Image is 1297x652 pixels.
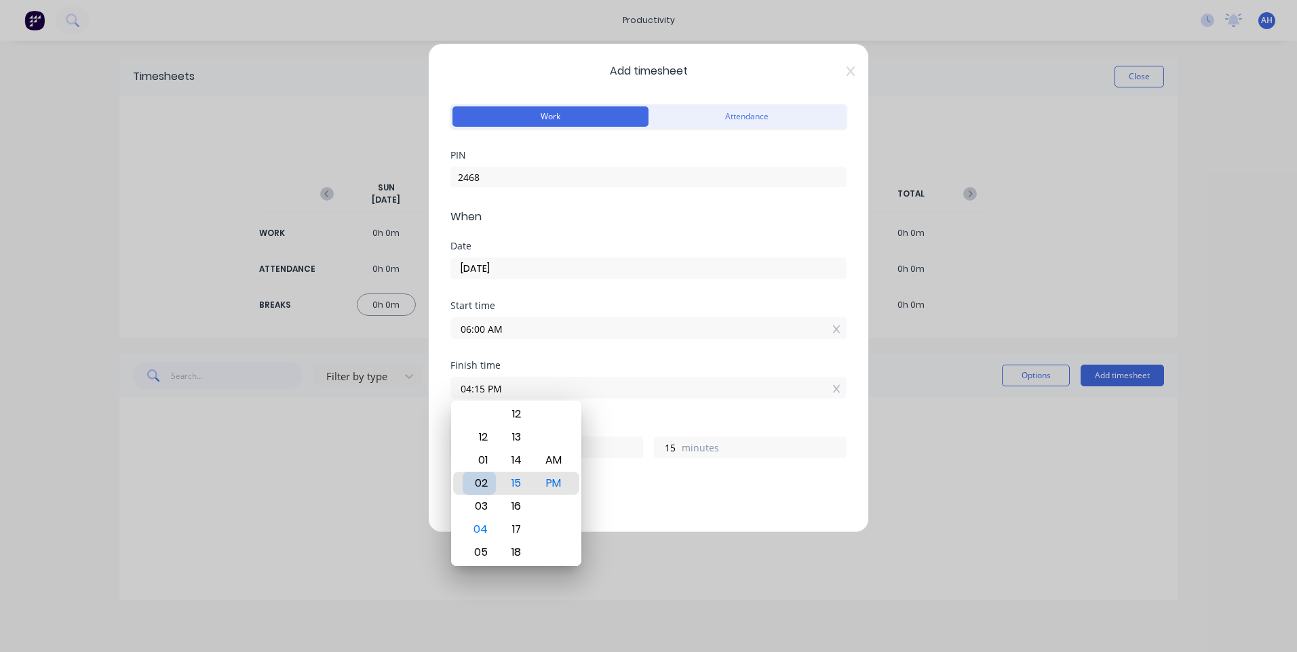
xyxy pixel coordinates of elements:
[463,426,496,449] div: 12
[450,420,847,430] div: Hours worked
[500,426,533,449] div: 13
[463,449,496,472] div: 01
[500,449,533,472] div: 14
[682,441,846,457] label: minutes
[463,472,496,495] div: 02
[500,472,533,495] div: 15
[450,150,847,160] div: PIN
[452,106,648,127] button: Work
[500,495,533,518] div: 16
[655,437,678,457] input: 0
[450,63,847,79] span: Add timesheet
[450,241,847,251] div: Date
[450,480,847,489] div: Breaks
[500,541,533,564] div: 18
[450,167,847,187] input: Enter PIN
[648,106,845,127] button: Attendance
[450,209,847,225] span: When
[450,361,847,370] div: Finish time
[450,301,847,310] div: Start time
[500,518,533,541] div: 17
[456,502,841,519] div: Add breaks
[463,541,496,564] div: 05
[500,403,533,426] div: 12
[537,472,570,495] div: PM
[461,401,498,566] div: Hour
[463,518,496,541] div: 04
[498,401,535,566] div: Minute
[537,449,570,472] div: AM
[463,495,496,518] div: 03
